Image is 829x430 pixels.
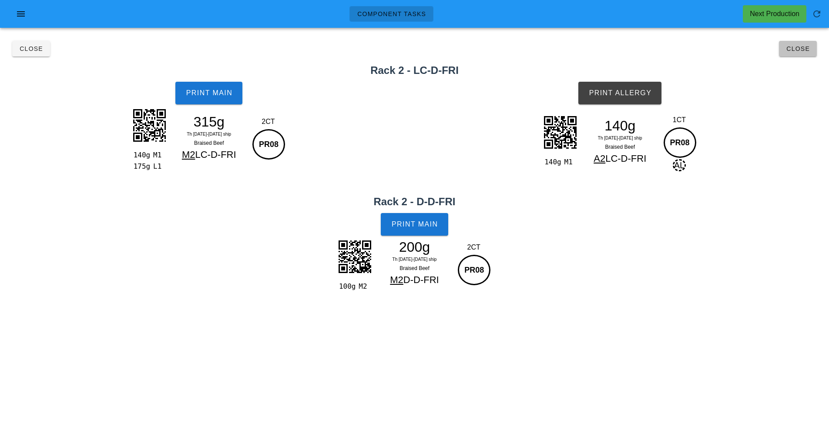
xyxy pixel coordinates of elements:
button: Close [12,41,50,57]
span: Th [DATE]-[DATE] ship [393,257,437,262]
div: Braised Beef [171,139,247,147]
span: M2 [182,149,195,160]
span: Print Main [185,89,232,97]
button: Print Main [175,82,242,104]
div: 200g [377,240,453,253]
div: 315g [171,115,247,128]
a: Component Tasks [349,6,433,22]
h2: Rack 2 - LC-D-FRI [5,63,824,78]
span: Print Main [391,220,438,228]
div: 175g [132,161,150,172]
div: Braised Beef [377,264,453,273]
span: Print Allergy [588,89,651,97]
span: Th [DATE]-[DATE] ship [187,132,231,137]
div: 140g [132,150,150,161]
div: M1 [150,150,168,161]
img: eWtc6nW0vOUQy5GuUbMlSSVA1mKzvPHIgUkbWJ10iOUsIuaGkgkra6uM1hLBObBxdJxHs+EDWV8ksG5eVGkIOF5s1BJYka22r... [333,235,376,278]
span: AL [673,159,686,171]
div: M2 [355,281,373,292]
img: kpI5h1RjphMj711qq7us7TWQMwIGEmSCKllqQpG7Tl0zPYeoG6p3iypBqhyp3VFGNkmsDCT41iNpMkiAVfkykDsAIZlhm7kIT... [538,110,582,154]
h2: Rack 2 - D-D-FRI [5,194,824,210]
span: Th [DATE]-[DATE] ship [598,136,642,140]
button: Print Main [381,213,448,236]
span: A2 [594,153,605,164]
div: PR08 [252,129,285,160]
span: LC-D-FRI [195,149,236,160]
div: Next Production [750,9,799,19]
button: Close [779,41,817,57]
span: M2 [390,274,403,285]
div: 100g [337,281,355,292]
div: L1 [150,161,168,172]
img: KX19ypEHlz8OtmQwhA1emRUUjxSR3wh0LIwP5fh0RVpU7B2rYXoQ2CQsgTpBBSMMfaFQIKPiGLCCwpZHGvfAwgEEIASJ0hIaQ... [128,103,171,147]
div: PR08 [458,255,490,285]
span: Close [19,45,43,52]
span: D-D-FRI [403,274,439,285]
div: 140g [543,157,560,168]
span: Close [786,45,810,52]
div: PR08 [664,127,696,158]
span: Component Tasks [357,10,426,17]
div: 1CT [661,115,698,125]
div: Braised Beef [582,143,658,151]
div: 2CT [250,117,286,127]
div: 2CT [456,242,492,253]
button: Print Allergy [578,82,661,104]
div: M1 [561,157,579,168]
span: LC-D-FRI [605,153,646,164]
div: 140g [582,119,658,132]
